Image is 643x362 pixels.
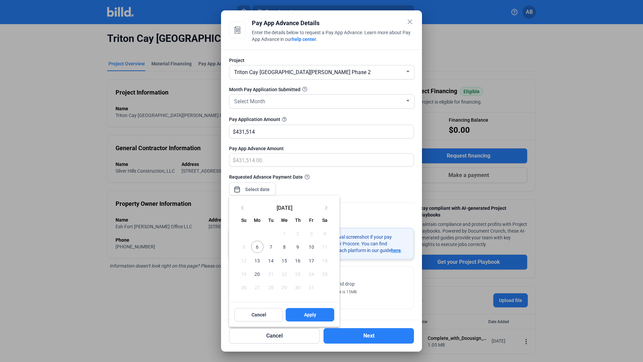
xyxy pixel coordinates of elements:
button: October 11, 2025 [318,240,332,253]
span: [DATE] [249,205,319,210]
span: 17 [305,254,317,266]
button: October 24, 2025 [304,267,318,281]
button: October 18, 2025 [318,254,332,267]
button: October 22, 2025 [278,267,291,281]
span: Fr [309,218,313,223]
span: 22 [278,268,290,280]
span: Cancel [252,311,266,318]
span: 23 [292,268,304,280]
button: October 7, 2025 [264,240,278,253]
span: 6 [251,241,263,253]
td: OCT [237,227,278,240]
button: October 10, 2025 [304,240,318,253]
button: October 28, 2025 [264,281,278,294]
span: 31 [305,281,317,293]
button: October 15, 2025 [278,254,291,267]
button: October 21, 2025 [264,267,278,281]
button: October 29, 2025 [278,281,291,294]
button: October 12, 2025 [237,254,251,267]
span: We [281,218,288,223]
span: Sa [322,218,328,223]
span: 19 [238,268,250,280]
span: 21 [265,268,277,280]
span: 27 [251,281,263,293]
span: Tu [268,218,274,223]
span: 12 [238,254,250,266]
mat-icon: keyboard_arrow_left [238,204,246,212]
span: 15 [278,254,290,266]
button: October 5, 2025 [237,240,251,253]
button: October 23, 2025 [291,267,304,281]
span: 29 [278,281,290,293]
button: Cancel [234,308,283,321]
button: October 17, 2025 [304,254,318,267]
span: 20 [251,268,263,280]
button: October 6, 2025 [251,240,264,253]
span: 14 [265,254,277,266]
span: Su [241,218,246,223]
span: 26 [238,281,250,293]
button: October 3, 2025 [304,227,318,240]
span: 18 [319,254,331,266]
span: 4 [319,227,331,239]
span: 1 [278,227,290,239]
span: 11 [319,241,331,253]
button: October 25, 2025 [318,267,332,281]
span: 28 [265,281,277,293]
span: 9 [292,241,304,253]
span: Mo [254,218,261,223]
button: October 31, 2025 [304,281,318,294]
button: October 26, 2025 [237,281,251,294]
button: October 2, 2025 [291,227,304,240]
button: Apply [286,308,334,321]
button: October 30, 2025 [291,281,304,294]
mat-icon: keyboard_arrow_right [322,204,330,212]
button: October 9, 2025 [291,240,304,253]
button: October 19, 2025 [237,267,251,281]
span: 2 [292,227,304,239]
span: Apply [304,311,316,318]
button: October 4, 2025 [318,227,332,240]
span: 10 [305,241,317,253]
button: October 27, 2025 [251,281,264,294]
button: October 1, 2025 [278,227,291,240]
span: Th [295,218,301,223]
button: October 20, 2025 [251,267,264,281]
span: 25 [319,268,331,280]
button: October 14, 2025 [264,254,278,267]
span: 5 [238,241,250,253]
button: October 13, 2025 [251,254,264,267]
button: October 16, 2025 [291,254,304,267]
span: 8 [278,241,290,253]
span: 13 [251,254,263,266]
span: 7 [265,241,277,253]
span: 30 [292,281,304,293]
button: October 8, 2025 [278,240,291,253]
span: 16 [292,254,304,266]
span: 24 [305,268,317,280]
span: 3 [305,227,317,239]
